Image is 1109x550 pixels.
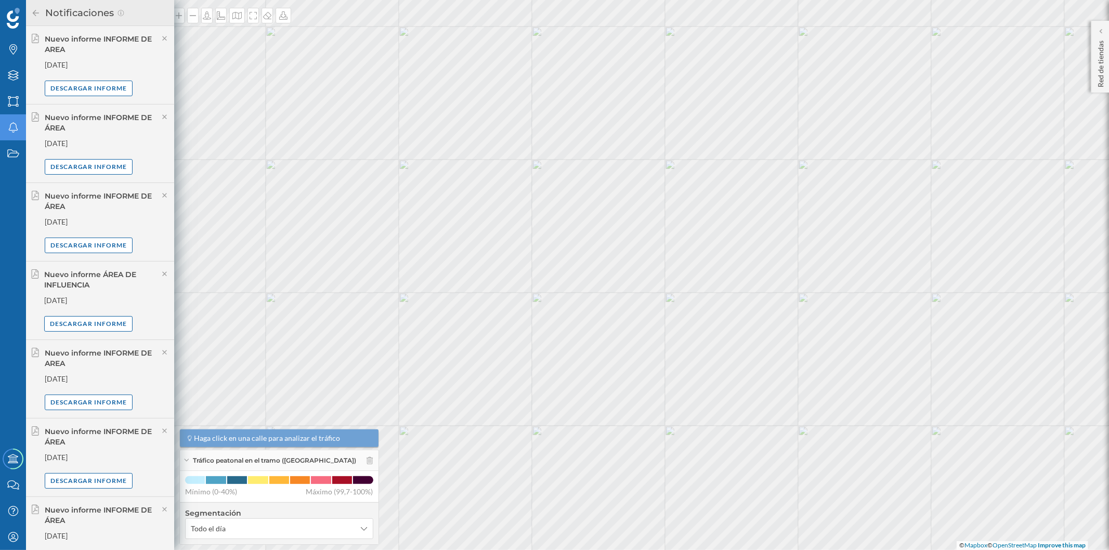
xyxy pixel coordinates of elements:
div: [DATE] [45,60,169,70]
div: [DATE] [45,452,169,463]
div: Nuevo informe ÁREA DE INFLUENCIA [44,269,155,290]
span: Tráfico peatonal en el tramo ([GEOGRAPHIC_DATA]) [193,456,356,465]
div: [DATE] [45,138,169,149]
div: Nuevo informe INFORME DE AREA [45,34,155,55]
div: Nuevo informe INFORME DE ÁREA [45,426,155,447]
div: [DATE] [45,217,169,227]
span: Soporte [21,7,58,17]
div: [DATE] [45,531,169,541]
div: © © [957,541,1088,550]
a: Improve this map [1038,541,1086,549]
a: OpenStreetMap [993,541,1037,549]
div: [DATE] [44,295,169,306]
p: Red de tiendas [1095,36,1106,87]
div: [DATE] [45,374,169,384]
a: Mapbox [964,541,987,549]
span: Máximo (99,7-100%) [306,487,373,497]
span: Mínimo (0-40%) [185,487,237,497]
div: Nuevo informe INFORME DE ÁREA [45,191,155,212]
img: Geoblink Logo [7,8,20,29]
h4: Segmentación [185,508,373,518]
h2: Notificaciones [41,5,117,21]
div: Nuevo informe INFORME DE ÁREA [45,505,155,526]
div: Nuevo informe INFORME DE ÁREA [45,112,155,133]
span: Haga click en una calle para analizar el tráfico [194,433,341,443]
span: Todo el día [191,523,226,534]
div: Nuevo informe INFORME DE AREA [45,348,155,369]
